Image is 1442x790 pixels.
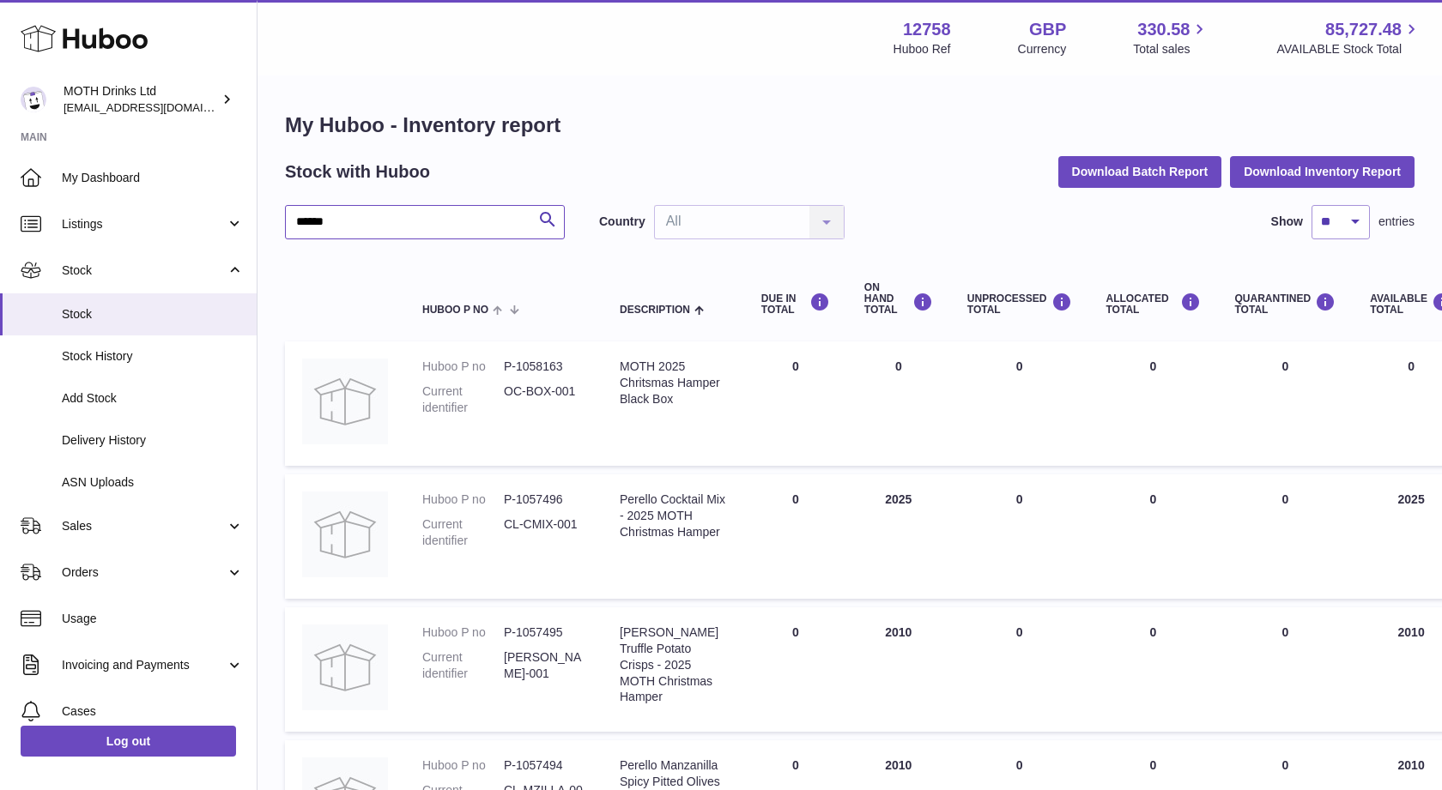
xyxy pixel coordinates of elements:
[1276,18,1421,57] a: 85,727.48 AVAILABLE Stock Total
[967,292,1072,316] div: UNPROCESSED Total
[504,516,585,549] dd: CL-CMIX-001
[847,607,950,732] td: 2010
[620,359,727,407] div: MOTH 2025 Chritsmas Hamper Black Box
[1230,156,1415,187] button: Download Inventory Report
[422,757,504,774] dt: Huboo P no
[950,607,1089,732] td: 0
[599,214,645,230] label: Country
[950,341,1089,466] td: 0
[1133,18,1209,57] a: 330.58 Total sales
[62,432,244,449] span: Delivery History
[62,390,244,407] span: Add Stock
[1089,607,1218,732] td: 0
[62,703,244,720] span: Cases
[504,624,585,641] dd: P-1057495
[504,359,585,375] dd: P-1058163
[1089,474,1218,599] td: 0
[62,262,226,279] span: Stock
[847,341,950,466] td: 0
[1271,214,1303,230] label: Show
[504,757,585,774] dd: P-1057494
[504,649,585,682] dd: [PERSON_NAME]-001
[1018,41,1067,57] div: Currency
[422,649,504,682] dt: Current identifier
[620,624,727,705] div: [PERSON_NAME] Truffle Potato Crisps - 2025 MOTH Christmas Hamper
[847,474,950,599] td: 2025
[744,607,847,732] td: 0
[302,491,388,577] img: product image
[1058,156,1222,187] button: Download Batch Report
[21,726,236,757] a: Log out
[1106,292,1201,316] div: ALLOCATED Total
[422,491,504,508] dt: Huboo P no
[1281,492,1288,506] span: 0
[302,624,388,710] img: product image
[1089,341,1218,466] td: 0
[744,474,847,599] td: 0
[285,160,430,184] h2: Stock with Huboo
[64,100,252,114] span: [EMAIL_ADDRESS][DOMAIN_NAME]
[894,41,951,57] div: Huboo Ref
[21,87,46,112] img: orders@mothdrinks.com
[422,516,504,549] dt: Current identifier
[62,306,244,323] span: Stock
[761,292,830,316] div: DUE IN TOTAL
[1235,292,1336,316] div: QUARANTINED Total
[1281,758,1288,772] span: 0
[422,359,504,375] dt: Huboo P no
[1137,18,1190,41] span: 330.58
[1281,359,1288,373] span: 0
[62,474,244,491] span: ASN Uploads
[504,491,585,508] dd: P-1057496
[62,216,226,232] span: Listings
[64,83,218,116] div: MOTH Drinks Ltd
[950,474,1089,599] td: 0
[62,170,244,186] span: My Dashboard
[1276,41,1421,57] span: AVAILABLE Stock Total
[422,383,504,416] dt: Current identifier
[285,112,1415,139] h1: My Huboo - Inventory report
[422,624,504,641] dt: Huboo P no
[620,305,690,316] span: Description
[62,518,226,534] span: Sales
[62,348,244,365] span: Stock History
[1378,214,1415,230] span: entries
[864,282,933,317] div: ON HAND Total
[422,305,488,316] span: Huboo P no
[1325,18,1402,41] span: 85,727.48
[504,383,585,416] dd: OC-BOX-001
[1281,625,1288,639] span: 0
[620,491,727,540] div: Perello Cocktail Mix - 2025 MOTH Christmas Hamper
[744,341,847,466] td: 0
[62,564,226,581] span: Orders
[62,611,244,627] span: Usage
[62,657,226,673] span: Invoicing and Payments
[903,18,951,41] strong: 12758
[1133,41,1209,57] span: Total sales
[302,359,388,444] img: product image
[1029,18,1066,41] strong: GBP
